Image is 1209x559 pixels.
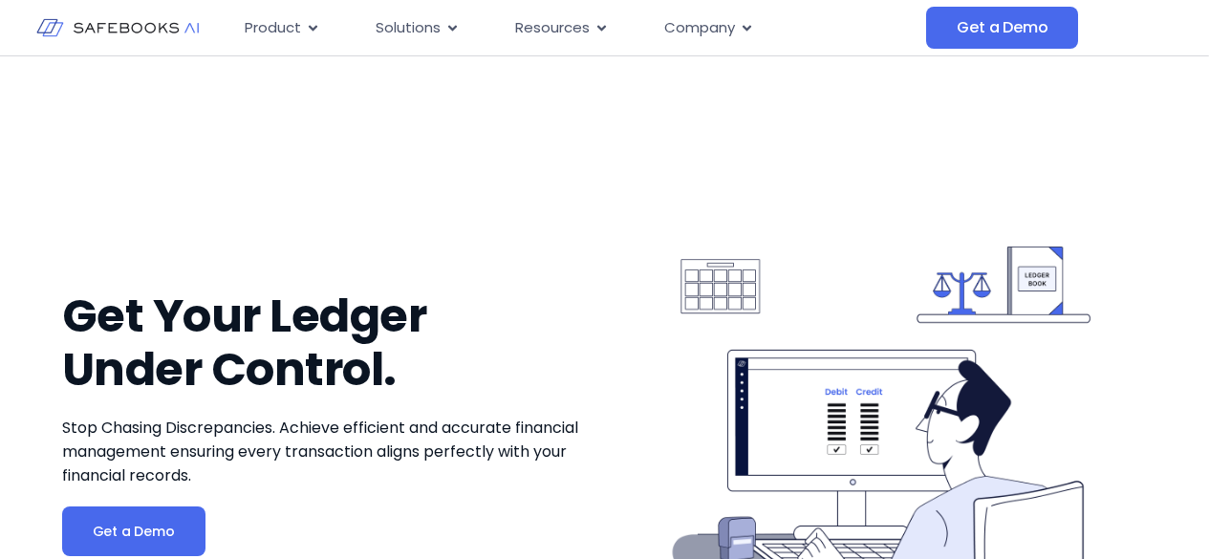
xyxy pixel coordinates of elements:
[62,417,578,486] span: Stop Chasing Discrepancies. Achieve efficient and accurate financial management ensuring every tr...
[229,10,926,47] nav: Menu
[515,17,590,39] span: Resources
[664,17,735,39] span: Company
[957,18,1047,37] span: Get a Demo
[62,290,595,397] h1: Get Your Ledger Under Control.
[229,10,926,47] div: Menu Toggle
[926,7,1078,49] a: Get a Demo
[93,522,175,541] span: Get a Demo
[62,506,205,556] a: Get a Demo
[245,17,301,39] span: Product
[376,17,441,39] span: Solutions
